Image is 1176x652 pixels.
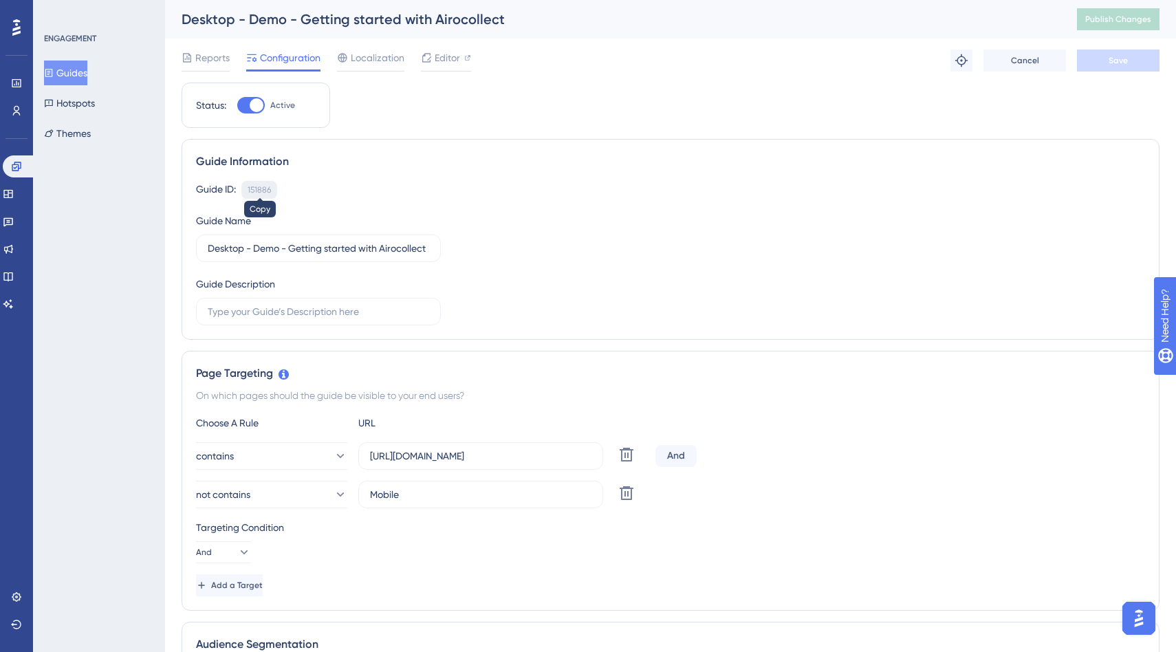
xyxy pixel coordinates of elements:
[44,121,91,146] button: Themes
[196,276,275,292] div: Guide Description
[196,547,212,558] span: And
[196,448,234,464] span: contains
[44,91,95,116] button: Hotspots
[195,50,230,66] span: Reports
[435,50,460,66] span: Editor
[208,304,429,319] input: Type your Guide’s Description here
[196,574,263,596] button: Add a Target
[208,241,429,256] input: Type your Guide’s Name here
[196,415,347,431] div: Choose A Rule
[351,50,404,66] span: Localization
[655,445,697,467] div: And
[1118,598,1159,639] iframe: UserGuiding AI Assistant Launcher
[1077,8,1159,30] button: Publish Changes
[370,487,591,502] input: yourwebsite.com/path
[196,387,1145,404] div: On which pages should the guide be visible to your end users?
[32,3,86,20] span: Need Help?
[211,580,263,591] span: Add a Target
[1077,50,1159,72] button: Save
[196,97,226,113] div: Status:
[196,365,1145,382] div: Page Targeting
[270,100,295,111] span: Active
[196,519,1145,536] div: Targeting Condition
[196,486,250,503] span: not contains
[1085,14,1151,25] span: Publish Changes
[983,50,1066,72] button: Cancel
[196,541,251,563] button: And
[248,184,271,195] div: 151886
[260,50,320,66] span: Configuration
[196,153,1145,170] div: Guide Information
[196,213,251,229] div: Guide Name
[196,181,236,199] div: Guide ID:
[44,61,87,85] button: Guides
[196,442,347,470] button: contains
[44,33,96,44] div: ENGAGEMENT
[196,481,347,508] button: not contains
[1011,55,1039,66] span: Cancel
[182,10,1043,29] div: Desktop - Demo - Getting started with Airocollect
[1109,55,1128,66] span: Save
[358,415,510,431] div: URL
[370,448,591,464] input: yourwebsite.com/path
